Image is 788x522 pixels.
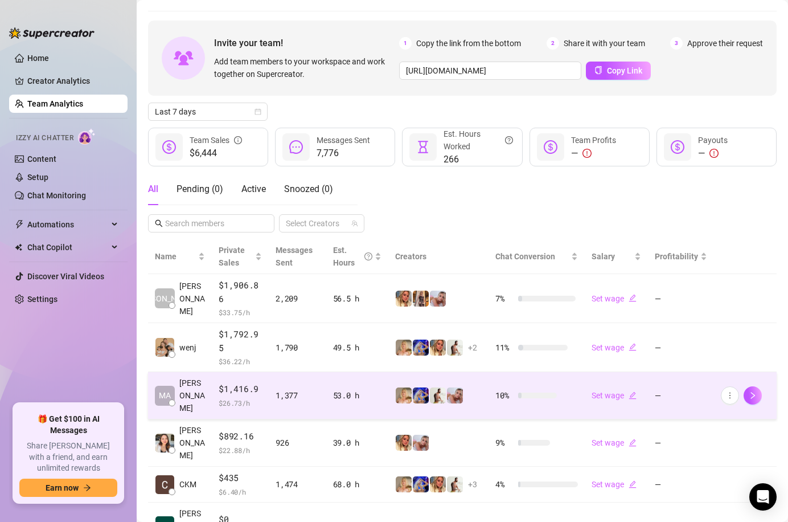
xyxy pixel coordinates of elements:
div: Est. Hours Worked [444,128,512,153]
th: Name [148,239,212,274]
span: + 3 [468,478,477,491]
span: dollar-circle [162,140,176,154]
div: Est. Hours [333,244,372,269]
img: Courtney [413,476,429,492]
span: [PERSON_NAME] [179,424,205,462]
span: arrow-right [83,484,91,492]
span: Profitability [655,252,698,261]
span: 11 % [495,341,514,354]
a: Set wageedit [592,343,637,352]
span: 1 [399,37,412,50]
span: edit [629,294,637,302]
span: $ 6.40 /h [219,486,262,497]
span: 🎁 Get $100 in AI Messages [19,414,117,436]
span: right [749,392,757,399]
img: Rachael [396,291,412,307]
span: [PERSON_NAME] [179,377,205,414]
span: Messages Sent [276,246,313,267]
a: Set wageedit [592,480,637,489]
img: Chat Copilot [15,243,22,251]
span: team [351,220,358,227]
img: Karen [396,476,412,492]
span: thunderbolt [15,220,24,229]
img: CKM [155,475,174,494]
span: + 2 [468,341,477,354]
span: $ 36.22 /h [219,356,262,367]
span: edit [629,439,637,447]
span: exclamation-circle [582,149,592,158]
a: Home [27,54,49,63]
span: MA [159,389,171,402]
span: Messages Sent [317,136,370,145]
span: Earn now [46,483,79,492]
a: Set wageedit [592,294,637,303]
span: 7 % [495,292,514,305]
span: [PERSON_NAME] [134,292,195,305]
span: Share [PERSON_NAME] with a friend, and earn unlimited rewards [19,441,117,474]
img: AI Chatter [78,128,96,145]
div: All [148,182,158,196]
span: question-circle [505,128,513,153]
img: Rachael [396,435,412,451]
span: Chat Copilot [27,238,108,256]
img: Courtney [413,340,429,356]
div: 56.5 h [333,292,381,305]
span: [PERSON_NAME] [179,280,205,317]
div: 2,209 [276,292,319,305]
a: Settings [27,295,58,304]
span: edit [629,343,637,351]
span: copy [594,66,602,74]
span: $1,792.95 [219,328,262,354]
a: Chat Monitoring [27,191,86,200]
img: Courtney [413,388,429,403]
span: Invite your team! [214,36,399,50]
span: Automations [27,215,108,234]
span: Approve their request [687,37,763,50]
td: — [648,323,714,372]
span: calendar [255,108,261,115]
div: 53.0 h [333,389,381,402]
span: edit [629,480,637,488]
span: Last 7 days [155,103,261,120]
span: Chat Conversion [495,252,555,261]
span: dollar-circle [671,140,684,154]
span: Add team members to your workspace and work together on Supercreator. [214,55,395,80]
div: 39.0 h [333,437,381,449]
a: Set wageedit [592,438,637,447]
img: logo-BBDzfeDw.svg [9,27,95,39]
span: question-circle [364,244,372,269]
div: 926 [276,437,319,449]
td: — [648,467,714,503]
div: 49.5 h [333,341,381,354]
span: wenj [179,341,196,354]
img: Kaye Castillano [155,434,174,452]
span: CKM [179,478,196,491]
span: Private Sales [219,246,245,267]
span: Active [241,183,266,194]
span: Copy the link from the bottom [416,37,521,50]
span: 2 [547,37,559,50]
td: — [648,274,714,323]
img: Rachael [430,476,446,492]
a: Team Analytics [27,99,83,108]
a: Discover Viral Videos [27,272,104,281]
span: 7,776 [317,146,370,160]
img: Quinton [430,388,446,403]
span: Snoozed ( 0 ) [284,183,333,194]
div: Open Intercom Messenger [749,483,777,511]
button: Earn nowarrow-right [19,479,117,497]
img: Kelsey [413,435,429,451]
span: search [155,219,163,227]
img: Quinton [447,476,463,492]
div: Pending ( 0 ) [177,182,223,196]
div: — [571,146,616,160]
a: Content [27,154,56,164]
img: Rachael [430,340,446,356]
span: dollar-circle [544,140,557,154]
div: — [698,146,728,160]
span: Payouts [698,136,728,145]
span: 10 % [495,389,514,402]
th: Creators [388,239,489,274]
div: Team Sales [190,134,242,146]
input: Search members [165,217,258,230]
